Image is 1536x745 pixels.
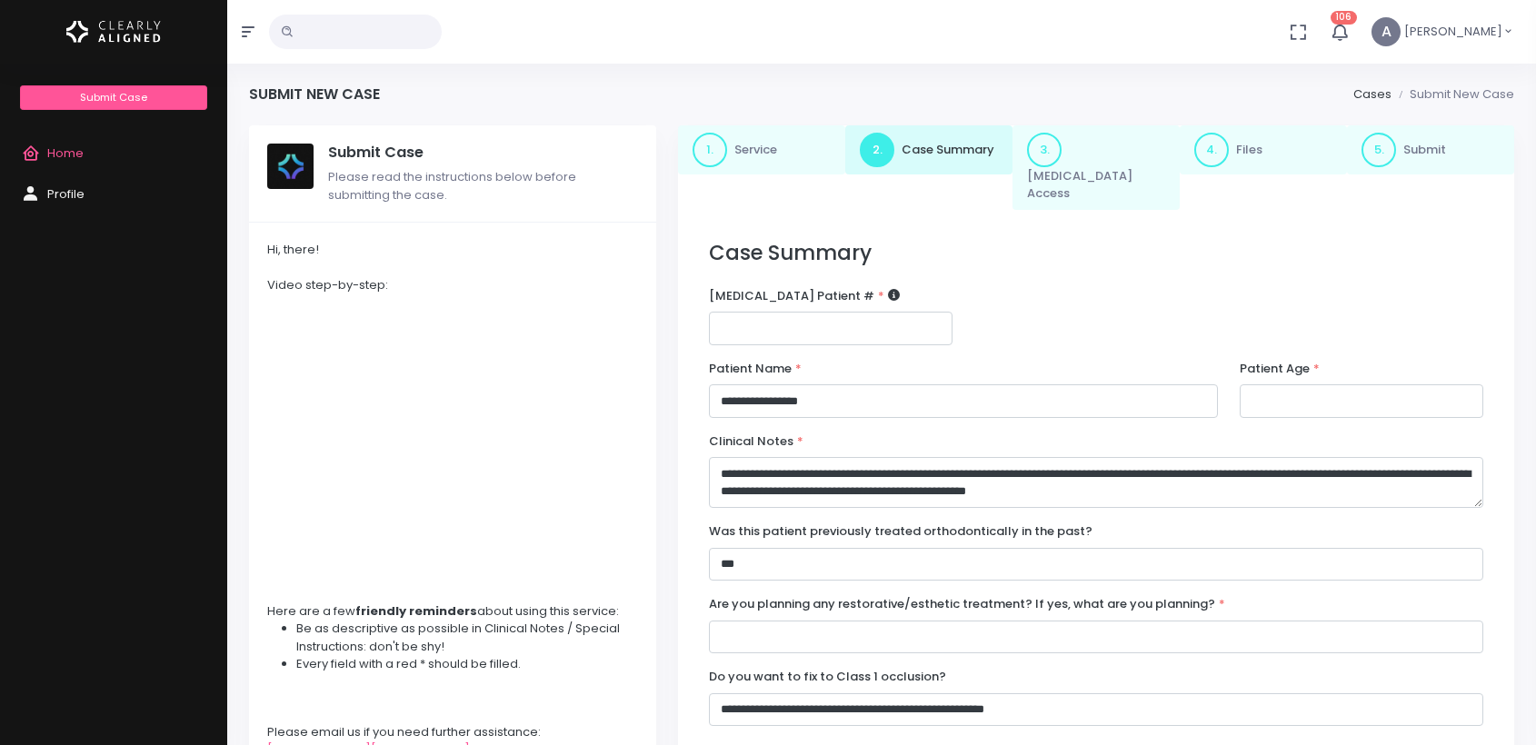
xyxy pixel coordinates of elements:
strong: friendly reminders [355,602,477,620]
div: Hi, there! [267,241,638,259]
div: Video step-by-step: [267,276,638,294]
span: 3. [1027,133,1062,167]
h5: Submit Case [328,144,638,162]
div: Here are a few about using this service: [267,602,638,621]
span: 106 [1331,11,1357,25]
li: Be as descriptive as possible in Clinical Notes / Special Instructions: don't be shy! [296,620,638,655]
label: [MEDICAL_DATA] Patient # [709,287,900,305]
label: Was this patient previously treated orthodontically in the past? [709,522,1092,541]
h4: Submit New Case [249,85,380,103]
a: 5.Submit [1347,125,1514,174]
label: Do you want to fix to Class 1 occlusion? [709,668,946,686]
a: 1.Service [678,125,845,174]
span: Please read the instructions below before submitting the case. [328,168,576,204]
span: 4. [1194,133,1229,167]
span: [PERSON_NAME] [1404,23,1502,41]
label: Clinical Notes [709,432,803,451]
h3: Case Summary [709,241,1483,265]
span: 2. [860,133,894,167]
img: Logo Horizontal [66,13,161,51]
li: Submit New Case [1391,85,1514,104]
span: A [1371,17,1401,46]
a: Submit Case [20,85,206,110]
span: 1. [693,133,727,167]
span: Profile [47,185,85,203]
a: Cases [1353,85,1391,103]
a: 4.Files [1180,125,1347,174]
label: Patient Age [1240,360,1320,378]
label: Are you planning any restorative/esthetic treatment? If yes, what are you planning? [709,595,1225,613]
div: Please email us if you need further assistance: [267,723,638,741]
label: Patient Name [709,360,802,378]
span: Home [47,144,84,162]
span: Submit Case [80,90,147,104]
a: 2.Case Summary [845,125,1012,174]
a: 3.[MEDICAL_DATA] Access [1012,125,1180,210]
span: 5. [1361,133,1396,167]
li: Every field with a red * should be filled. [296,655,638,673]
